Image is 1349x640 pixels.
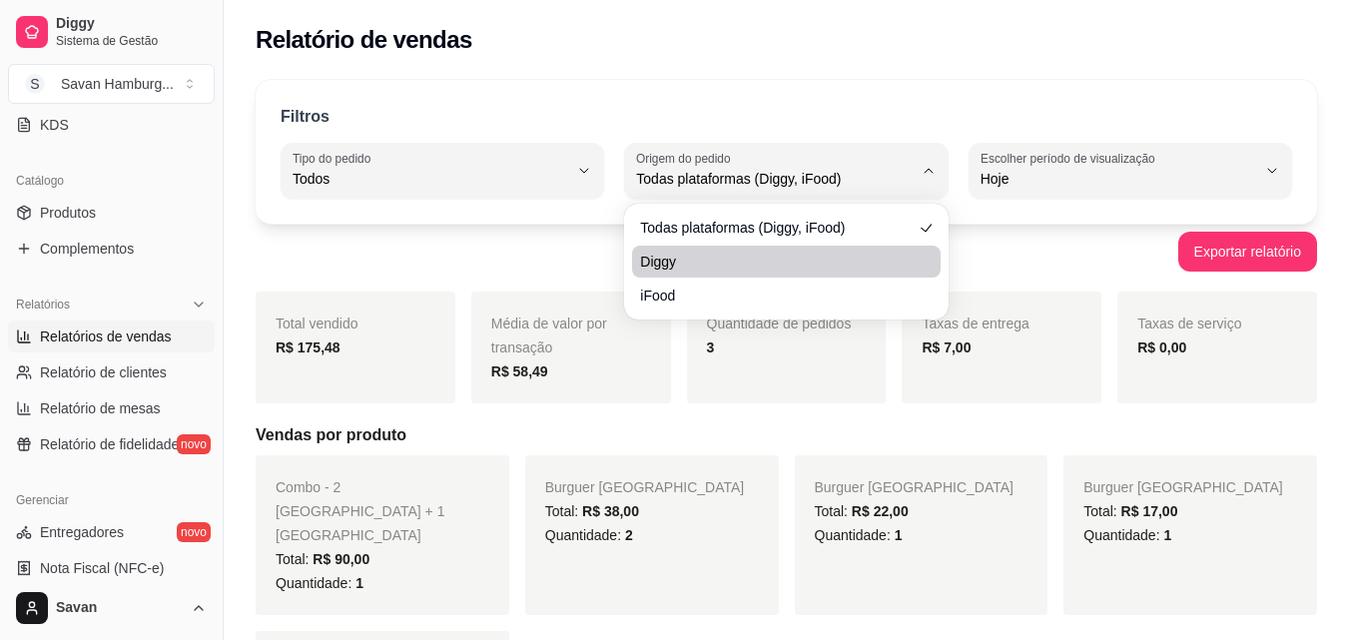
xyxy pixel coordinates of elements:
span: Quantidade: [545,527,633,543]
span: 1 [895,527,903,543]
strong: R$ 0,00 [1137,339,1186,355]
span: Diggy [640,252,912,272]
span: Relatório de clientes [40,362,167,382]
span: Média de valor por transação [491,316,607,355]
span: Todas plataformas (Diggy, iFood) [640,218,912,238]
h2: Relatório de vendas [256,24,472,56]
span: Todas plataformas (Diggy, iFood) [636,169,912,189]
div: Savan Hamburg ... [61,74,174,94]
span: Sistema de Gestão [56,33,207,49]
span: 1 [1163,527,1171,543]
span: Produtos [40,203,96,223]
span: Entregadores [40,522,124,542]
span: Burguer [GEOGRAPHIC_DATA] [1083,479,1282,495]
span: R$ 17,00 [1121,503,1178,519]
span: Relatório de mesas [40,398,161,418]
span: Relatório de fidelidade [40,434,179,454]
span: Nota Fiscal (NFC-e) [40,558,164,578]
strong: 3 [707,339,715,355]
h5: Vendas por produto [256,423,1317,447]
span: Complementos [40,239,134,259]
span: KDS [40,115,69,135]
span: Taxas de serviço [1137,316,1241,331]
span: Quantidade: [815,527,903,543]
span: 1 [355,575,363,591]
span: Burguer [GEOGRAPHIC_DATA] [815,479,1013,495]
span: Hoje [981,169,1256,189]
span: iFood [640,286,912,306]
div: Gerenciar [8,484,215,516]
span: Combo - 2 [GEOGRAPHIC_DATA] + 1 [GEOGRAPHIC_DATA] [276,479,444,543]
span: Total: [276,551,369,567]
span: Quantidade de pedidos [707,316,852,331]
span: R$ 38,00 [582,503,639,519]
span: Total vendido [276,316,358,331]
span: Quantidade: [276,575,363,591]
span: Burguer [GEOGRAPHIC_DATA] [545,479,744,495]
span: R$ 90,00 [313,551,369,567]
span: Total: [545,503,639,519]
span: Total: [1083,503,1177,519]
span: R$ 22,00 [852,503,909,519]
span: 2 [625,527,633,543]
button: Select a team [8,64,215,104]
label: Escolher período de visualização [981,150,1161,167]
span: Relatórios de vendas [40,326,172,346]
span: Total: [815,503,909,519]
button: Exportar relatório [1178,232,1317,272]
strong: R$ 58,49 [491,363,548,379]
span: Taxas de entrega [922,316,1028,331]
div: Catálogo [8,165,215,197]
span: S [25,74,45,94]
strong: R$ 7,00 [922,339,971,355]
span: Todos [293,169,568,189]
label: Origem do pedido [636,150,737,167]
span: Relatórios [16,297,70,313]
label: Tipo do pedido [293,150,377,167]
strong: R$ 175,48 [276,339,340,355]
p: Filtros [281,105,330,129]
span: Quantidade: [1083,527,1171,543]
span: Savan [56,599,183,617]
span: Diggy [56,15,207,33]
